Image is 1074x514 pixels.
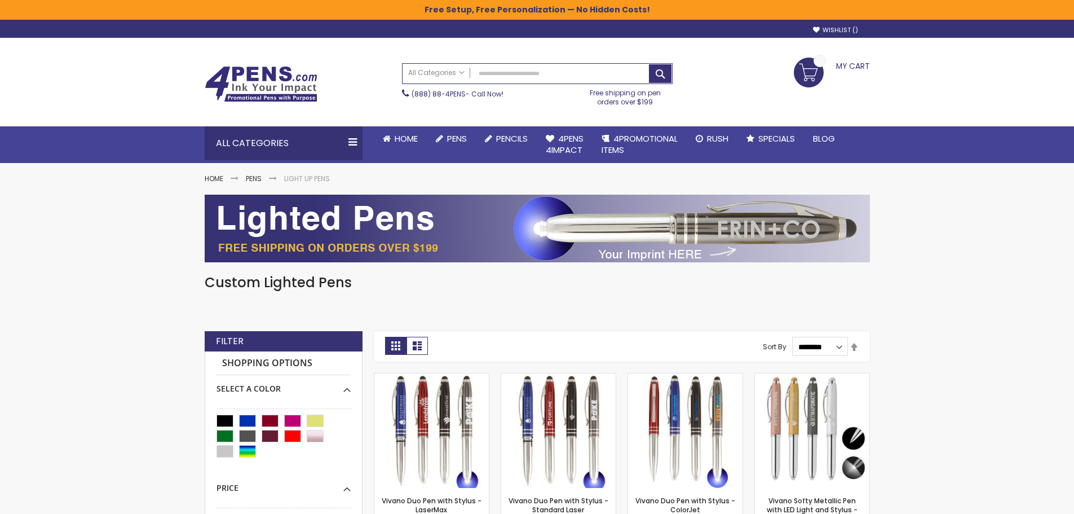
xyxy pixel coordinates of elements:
a: Vivano Softy Metallic Pen with LED Light and Stylus - Laser Engraved [755,373,869,383]
a: Vivano Duo Pen with Stylus - LaserMax [374,373,489,383]
div: Price [216,475,351,494]
a: Pencils [476,126,537,151]
span: Specials [758,133,795,144]
a: Specials [737,126,804,151]
div: Select A Color [216,375,351,394]
span: 4Pens 4impact [546,133,584,156]
span: 4PROMOTIONAL ITEMS [602,133,678,156]
a: 4PROMOTIONALITEMS [593,126,687,163]
div: All Categories [205,126,363,160]
a: 4Pens4impact [537,126,593,163]
img: Vivano Softy Metallic Pen with LED Light and Stylus - Laser Engraved [755,374,869,488]
a: Vivano Duo Pen with Stylus - ColorJet [628,373,742,383]
label: Sort By [763,342,786,352]
img: Light Up Pens [205,195,870,262]
span: - Call Now! [412,89,503,99]
a: (888) 88-4PENS [412,89,466,99]
a: Home [205,174,223,183]
a: Pens [246,174,262,183]
span: Home [395,133,418,144]
strong: Grid [385,337,406,355]
strong: Shopping Options [216,352,351,376]
a: Pens [427,126,476,151]
a: Vivano Duo Pen with Stylus - Standard Laser [501,373,616,383]
img: Vivano Duo Pen with Stylus - LaserMax [374,374,489,488]
h1: Custom Lighted Pens [205,274,870,292]
div: Free shipping on pen orders over $199 [578,84,673,107]
span: Pencils [496,133,528,144]
img: 4Pens Custom Pens and Promotional Products [205,66,317,102]
img: Vivano Duo Pen with Stylus - Standard Laser [501,374,616,488]
span: Blog [813,133,835,144]
strong: Light Up Pens [284,174,330,183]
span: All Categories [408,68,465,77]
img: Vivano Duo Pen with Stylus - ColorJet [628,374,742,488]
a: Blog [804,126,844,151]
a: Rush [687,126,737,151]
span: Pens [447,133,467,144]
a: Home [374,126,427,151]
strong: Filter [216,335,244,348]
a: All Categories [403,64,470,82]
a: Wishlist [813,26,858,34]
span: Rush [707,133,728,144]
